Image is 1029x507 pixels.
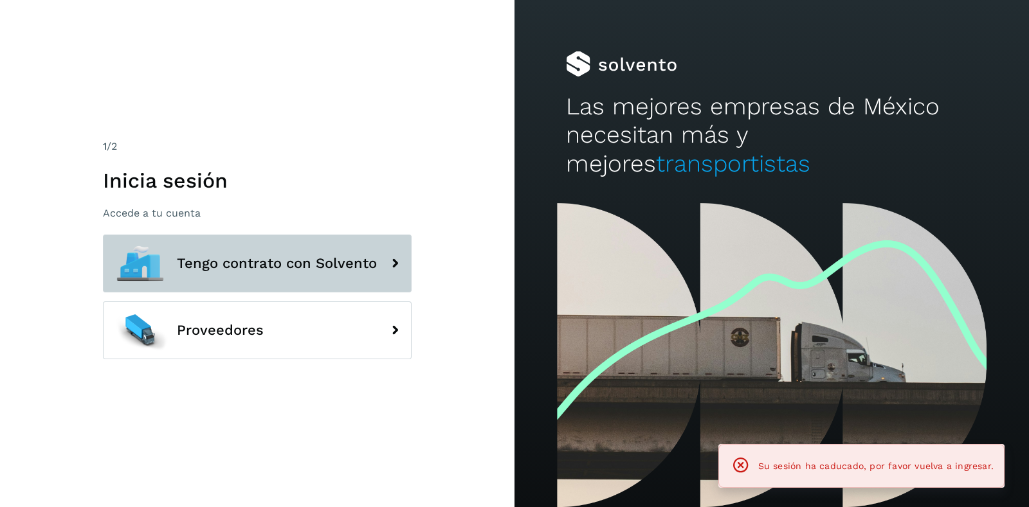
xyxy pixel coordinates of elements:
[103,140,107,152] span: 1
[566,93,978,178] h2: Las mejores empresas de México necesitan más y mejores
[177,323,264,338] span: Proveedores
[758,461,994,471] span: Su sesión ha caducado, por favor vuelva a ingresar.
[177,256,377,271] span: Tengo contrato con Solvento
[656,150,810,177] span: transportistas
[103,235,412,292] button: Tengo contrato con Solvento
[103,139,412,154] div: /2
[103,301,412,359] button: Proveedores
[103,207,412,219] p: Accede a tu cuenta
[103,168,412,193] h1: Inicia sesión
